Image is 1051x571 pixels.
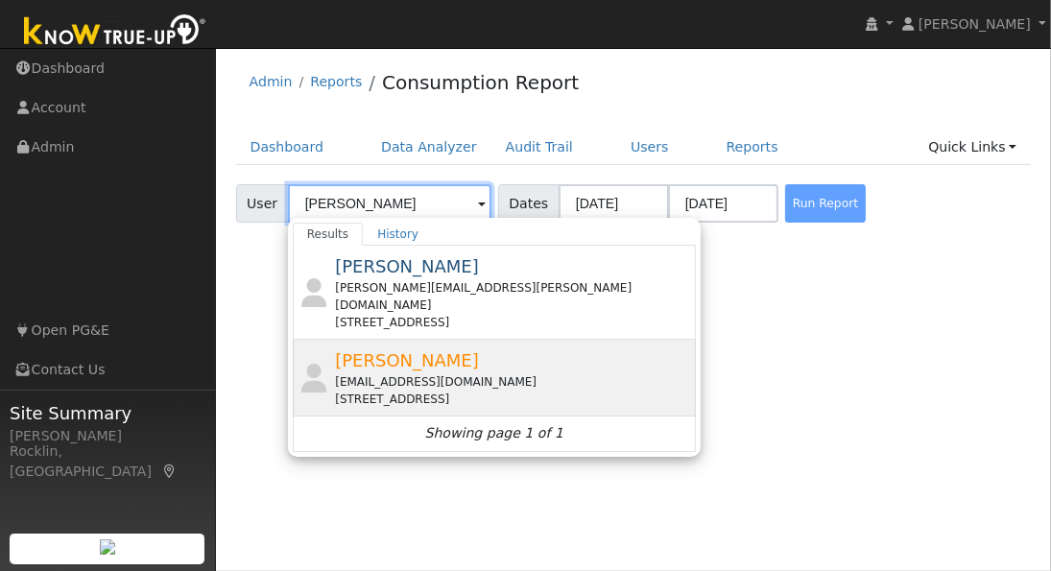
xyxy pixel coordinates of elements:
[310,74,362,89] a: Reports
[288,184,491,223] input: Select a User
[335,314,691,331] div: [STREET_ADDRESS]
[236,130,339,165] a: Dashboard
[335,373,691,391] div: [EMAIL_ADDRESS][DOMAIN_NAME]
[335,256,479,276] span: [PERSON_NAME]
[363,223,433,246] a: History
[335,279,691,314] div: [PERSON_NAME][EMAIL_ADDRESS][PERSON_NAME][DOMAIN_NAME]
[498,184,560,223] span: Dates
[382,71,579,94] a: Consumption Report
[712,130,793,165] a: Reports
[616,130,683,165] a: Users
[10,441,205,482] div: Rocklin, [GEOGRAPHIC_DATA]
[10,400,205,426] span: Site Summary
[914,130,1031,165] a: Quick Links
[10,426,205,446] div: [PERSON_NAME]
[161,464,179,479] a: Map
[919,16,1031,32] span: [PERSON_NAME]
[335,391,691,408] div: [STREET_ADDRESS]
[14,11,216,54] img: Know True-Up
[236,184,289,223] span: User
[491,130,587,165] a: Audit Trail
[250,74,293,89] a: Admin
[335,350,479,370] span: [PERSON_NAME]
[425,423,563,443] i: Showing page 1 of 1
[100,539,115,555] img: retrieve
[367,130,491,165] a: Data Analyzer
[293,223,364,246] a: Results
